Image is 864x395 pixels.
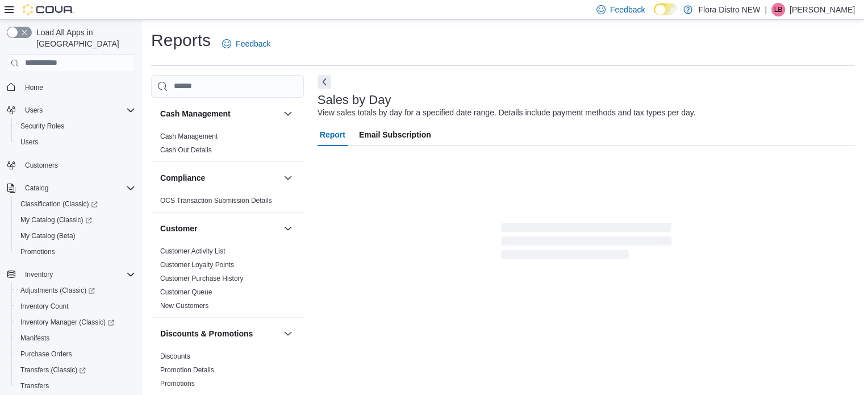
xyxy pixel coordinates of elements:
[160,247,226,255] a: Customer Activity List
[160,260,234,269] span: Customer Loyalty Points
[765,3,767,16] p: |
[20,215,92,224] span: My Catalog (Classic)
[2,180,140,196] button: Catalog
[16,300,135,313] span: Inventory Count
[11,196,140,212] a: Classification (Classic)
[160,380,195,388] a: Promotions
[20,231,76,240] span: My Catalog (Beta)
[160,223,197,234] h3: Customer
[11,378,140,394] button: Transfers
[281,107,295,120] button: Cash Management
[20,247,55,256] span: Promotions
[20,268,135,281] span: Inventory
[160,366,214,374] a: Promotion Details
[160,288,212,296] a: Customer Queue
[160,145,212,155] span: Cash Out Details
[160,197,272,205] a: OCS Transaction Submission Details
[160,108,279,119] button: Cash Management
[160,328,279,339] button: Discounts & Promotions
[2,102,140,118] button: Users
[11,134,140,150] button: Users
[281,171,295,185] button: Compliance
[160,328,253,339] h3: Discounts & Promotions
[698,3,760,16] p: Flora Distro NEW
[16,363,90,377] a: Transfers (Classic)
[20,286,95,295] span: Adjustments (Classic)
[25,184,48,193] span: Catalog
[11,212,140,228] a: My Catalog (Classic)
[218,32,275,55] a: Feedback
[2,157,140,173] button: Customers
[16,331,54,345] a: Manifests
[16,213,97,227] a: My Catalog (Classic)
[160,302,208,310] a: New Customers
[160,132,218,141] span: Cash Management
[16,363,135,377] span: Transfers (Classic)
[16,379,135,393] span: Transfers
[20,158,135,172] span: Customers
[11,228,140,244] button: My Catalog (Beta)
[160,223,279,234] button: Customer
[16,331,135,345] span: Manifests
[654,15,654,16] span: Dark Mode
[25,106,43,115] span: Users
[11,330,140,346] button: Manifests
[318,107,696,119] div: View sales totals by day for a specified date range. Details include payment methods and tax type...
[20,381,49,390] span: Transfers
[790,3,855,16] p: [PERSON_NAME]
[160,196,272,205] span: OCS Transaction Submission Details
[151,130,304,161] div: Cash Management
[16,245,60,259] a: Promotions
[16,347,135,361] span: Purchase Orders
[16,300,73,313] a: Inventory Count
[654,3,678,15] input: Dark Mode
[16,135,43,149] a: Users
[151,194,304,212] div: Compliance
[11,298,140,314] button: Inventory Count
[359,123,431,146] span: Email Subscription
[320,123,345,146] span: Report
[16,119,135,133] span: Security Roles
[160,146,212,154] a: Cash Out Details
[236,38,270,49] span: Feedback
[16,379,53,393] a: Transfers
[2,267,140,282] button: Inventory
[16,119,69,133] a: Security Roles
[160,301,208,310] span: New Customers
[11,314,140,330] a: Inventory Manager (Classic)
[160,379,195,388] span: Promotions
[160,275,244,282] a: Customer Purchase History
[16,213,135,227] span: My Catalog (Classic)
[20,318,114,327] span: Inventory Manager (Classic)
[318,93,391,107] h3: Sales by Day
[160,132,218,140] a: Cash Management
[16,284,99,297] a: Adjustments (Classic)
[16,347,77,361] a: Purchase Orders
[281,222,295,235] button: Customer
[771,3,785,16] div: Lisa Barnes
[160,365,214,375] span: Promotion Details
[160,247,226,256] span: Customer Activity List
[16,245,135,259] span: Promotions
[151,29,211,52] h1: Reports
[160,352,190,360] a: Discounts
[16,229,80,243] a: My Catalog (Beta)
[160,108,231,119] h3: Cash Management
[16,197,135,211] span: Classification (Classic)
[160,261,234,269] a: Customer Loyalty Points
[151,350,304,395] div: Discounts & Promotions
[25,161,58,170] span: Customers
[2,79,140,95] button: Home
[281,327,295,340] button: Discounts & Promotions
[25,83,43,92] span: Home
[16,284,135,297] span: Adjustments (Classic)
[774,3,783,16] span: LB
[20,302,69,311] span: Inventory Count
[20,199,98,209] span: Classification (Classic)
[20,103,47,117] button: Users
[20,365,86,375] span: Transfers (Classic)
[160,274,244,283] span: Customer Purchase History
[20,81,48,94] a: Home
[20,80,135,94] span: Home
[318,75,331,89] button: Next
